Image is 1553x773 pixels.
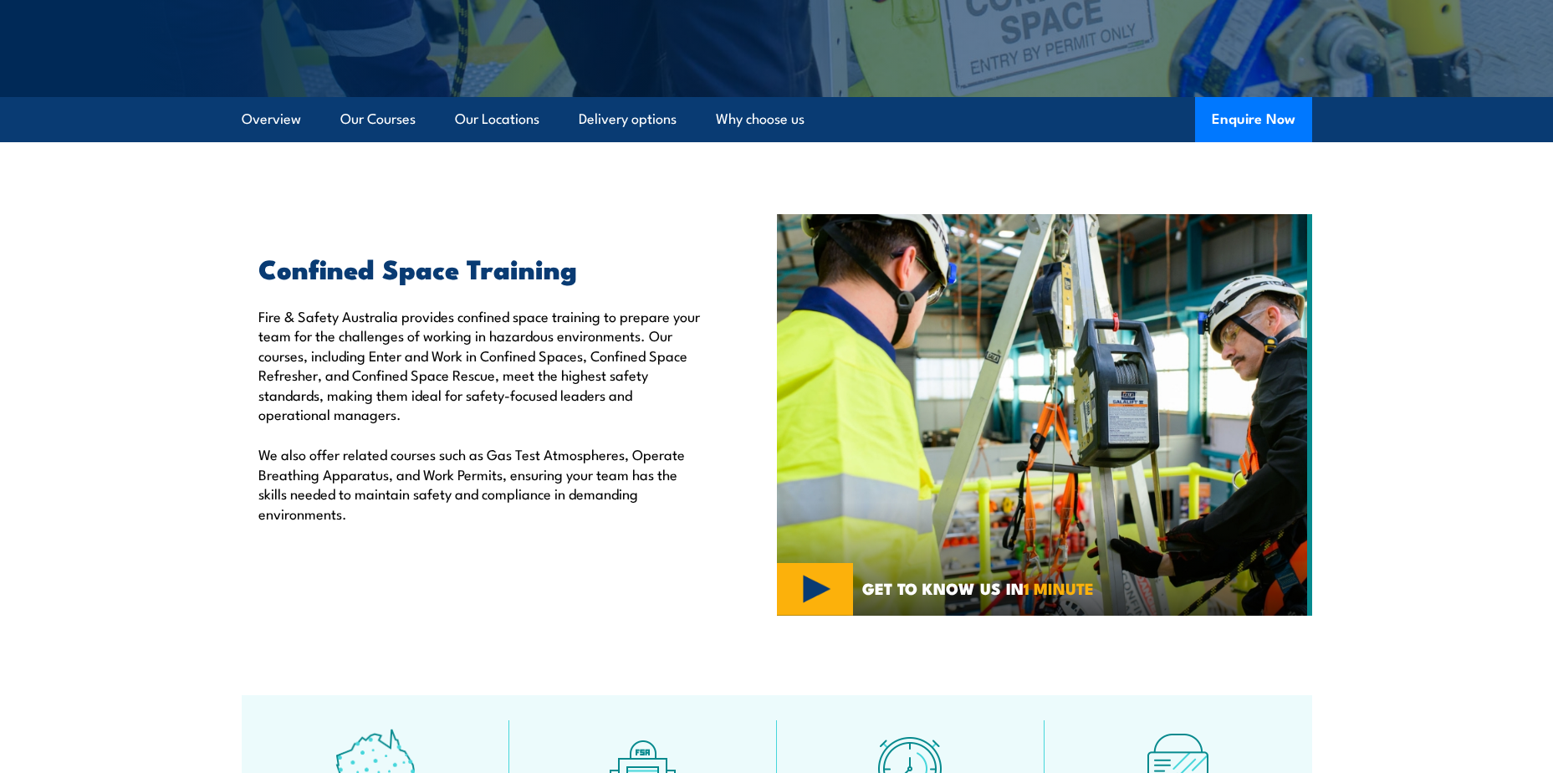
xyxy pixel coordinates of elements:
p: We also offer related courses such as Gas Test Atmospheres, Operate Breathing Apparatus, and Work... [258,444,700,523]
a: Our Courses [340,97,416,141]
img: Confined Space Courses Australia [777,214,1312,616]
span: GET TO KNOW US IN [862,581,1094,596]
a: Overview [242,97,301,141]
a: Why choose us [716,97,805,141]
button: Enquire Now [1195,97,1312,142]
a: Our Locations [455,97,539,141]
a: Delivery options [579,97,677,141]
p: Fire & Safety Australia provides confined space training to prepare your team for the challenges ... [258,306,700,423]
h2: Confined Space Training [258,256,700,279]
strong: 1 MINUTE [1024,576,1094,600]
